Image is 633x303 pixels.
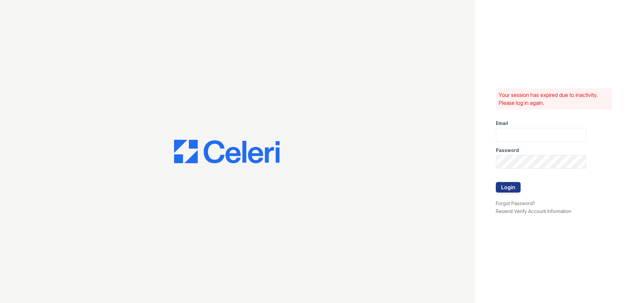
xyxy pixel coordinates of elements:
[174,140,280,164] img: CE_Logo_Blue-a8612792a0a2168367f1c8372b55b34899dd931a85d93a1a3d3e32e68fde9ad4.png
[496,120,508,127] label: Email
[496,182,521,193] button: Login
[498,91,609,107] p: Your session has expired due to inactivity. Please log in again.
[496,200,535,206] a: Forgot Password?
[496,208,571,214] a: Resend Verify Account Information
[496,147,519,154] label: Password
